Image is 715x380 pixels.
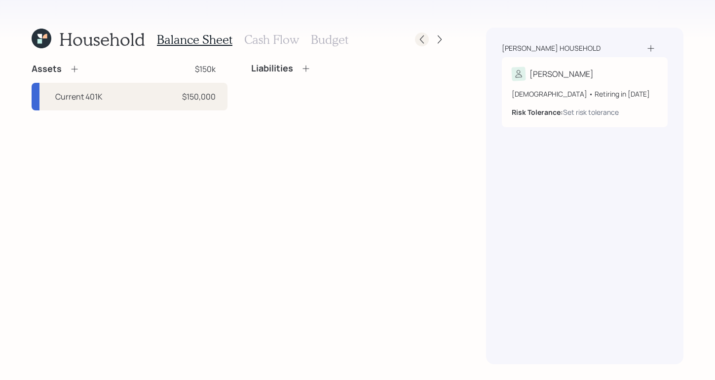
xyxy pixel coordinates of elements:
[502,43,601,53] div: [PERSON_NAME] household
[32,64,62,74] h4: Assets
[157,33,232,47] h3: Balance Sheet
[563,107,619,117] div: Set risk tolerance
[251,63,293,74] h4: Liabilities
[311,33,348,47] h3: Budget
[512,107,563,117] b: Risk Tolerance:
[182,91,216,103] div: $150,000
[244,33,299,47] h3: Cash Flow
[55,91,103,103] div: Current 401K
[195,63,216,75] div: $150k
[529,68,594,80] div: [PERSON_NAME]
[512,89,658,99] div: [DEMOGRAPHIC_DATA] • Retiring in [DATE]
[59,29,145,50] h1: Household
